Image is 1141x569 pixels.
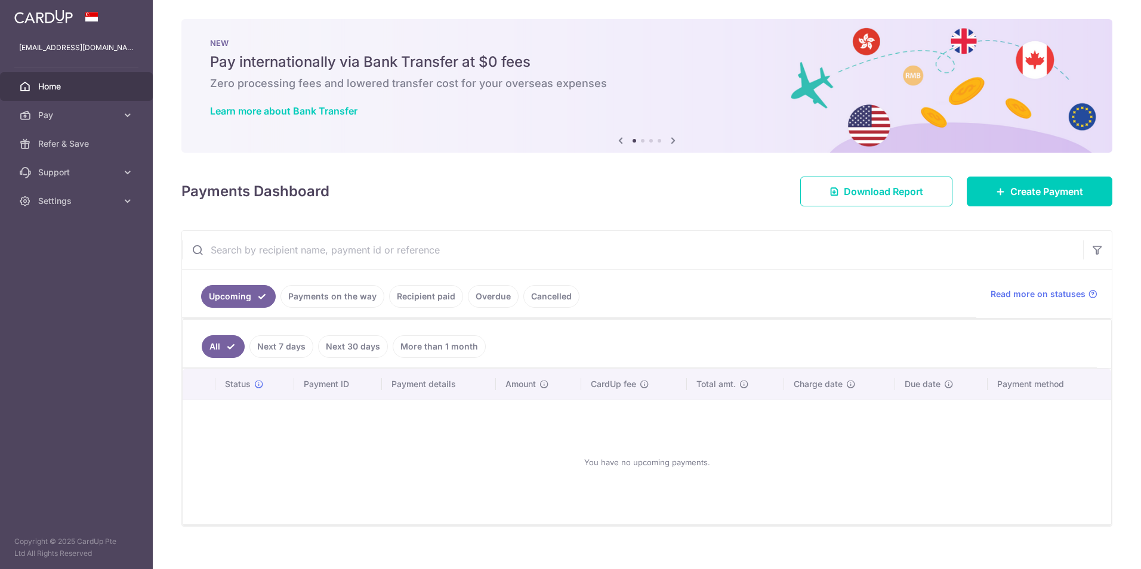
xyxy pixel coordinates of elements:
[249,335,313,358] a: Next 7 days
[382,369,496,400] th: Payment details
[389,285,463,308] a: Recipient paid
[318,335,388,358] a: Next 30 days
[181,19,1112,153] img: Bank transfer banner
[294,369,382,400] th: Payment ID
[844,184,923,199] span: Download Report
[794,378,843,390] span: Charge date
[181,181,329,202] h4: Payments Dashboard
[38,109,117,121] span: Pay
[38,166,117,178] span: Support
[505,378,536,390] span: Amount
[210,38,1084,48] p: NEW
[967,177,1112,206] a: Create Payment
[38,195,117,207] span: Settings
[988,369,1111,400] th: Payment method
[393,335,486,358] a: More than 1 month
[210,76,1084,91] h6: Zero processing fees and lowered transfer cost for your overseas expenses
[905,378,940,390] span: Due date
[991,288,1086,300] span: Read more on statuses
[197,410,1097,515] div: You have no upcoming payments.
[182,231,1083,269] input: Search by recipient name, payment id or reference
[280,285,384,308] a: Payments on the way
[800,177,952,206] a: Download Report
[225,378,251,390] span: Status
[202,335,245,358] a: All
[591,378,636,390] span: CardUp fee
[468,285,519,308] a: Overdue
[696,378,736,390] span: Total amt.
[38,138,117,150] span: Refer & Save
[14,10,73,24] img: CardUp
[19,42,134,54] p: [EMAIL_ADDRESS][DOMAIN_NAME]
[1010,184,1083,199] span: Create Payment
[523,285,579,308] a: Cancelled
[991,288,1097,300] a: Read more on statuses
[38,81,117,92] span: Home
[201,285,276,308] a: Upcoming
[210,105,357,117] a: Learn more about Bank Transfer
[210,52,1084,72] h5: Pay internationally via Bank Transfer at $0 fees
